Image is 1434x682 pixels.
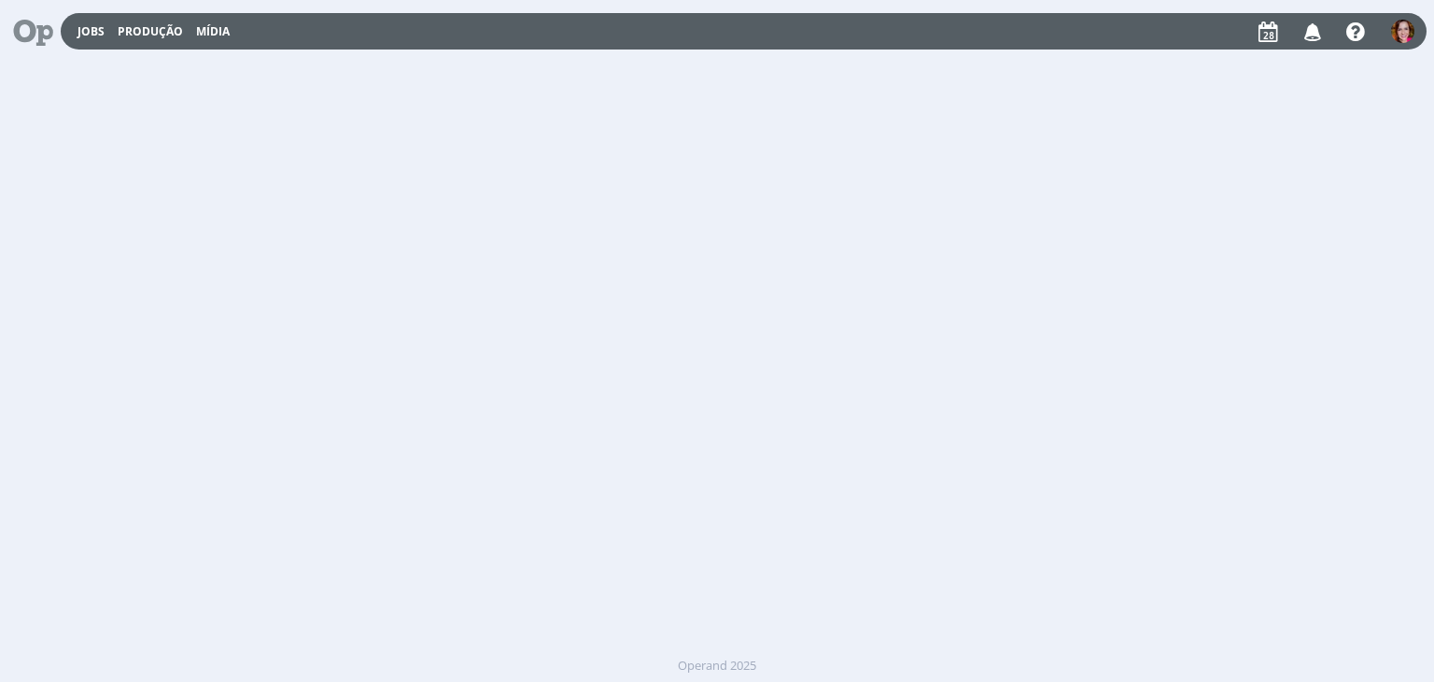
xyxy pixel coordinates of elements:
[1391,20,1414,43] img: B
[196,23,230,39] a: Mídia
[1390,15,1415,48] button: B
[190,24,235,39] button: Mídia
[72,24,110,39] button: Jobs
[77,23,105,39] a: Jobs
[112,24,189,39] button: Produção
[118,23,183,39] a: Produção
